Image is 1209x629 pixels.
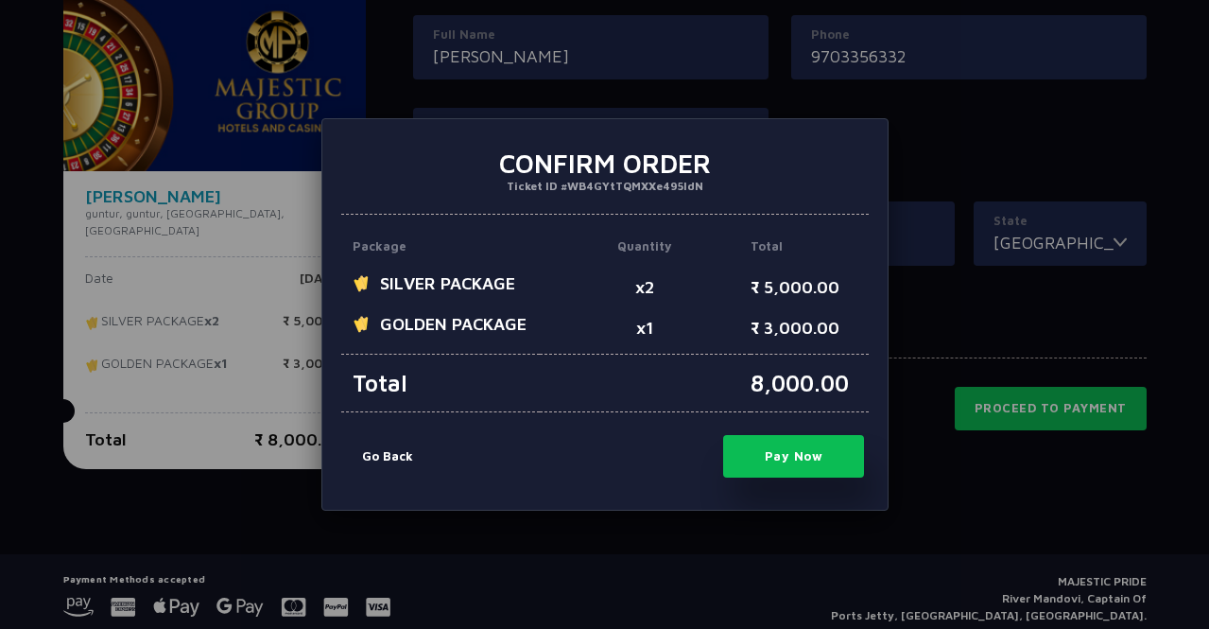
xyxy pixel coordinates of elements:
button: Go Back [345,447,413,466]
p: x2 [540,272,751,313]
p: ₹ 3,000.00 [751,313,868,354]
span: GOLDEN PACKAGE [353,313,540,334]
p: Package [341,238,540,272]
span: SILVER PACKAGE [353,272,540,293]
p: Total [341,354,540,412]
button: Pay Now [723,435,865,478]
p: 8,000.00 [751,354,868,412]
p: x1 [540,313,751,354]
p: ₹ 5,000.00 [751,272,868,313]
p: Total [751,238,868,272]
img: ticket [353,272,372,293]
img: ticket [353,313,372,334]
h3: Confirm Order [356,148,854,180]
p: Quantity [540,238,751,272]
p: Ticket ID #WB4GYtTQMXXe495IdN [356,179,854,193]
